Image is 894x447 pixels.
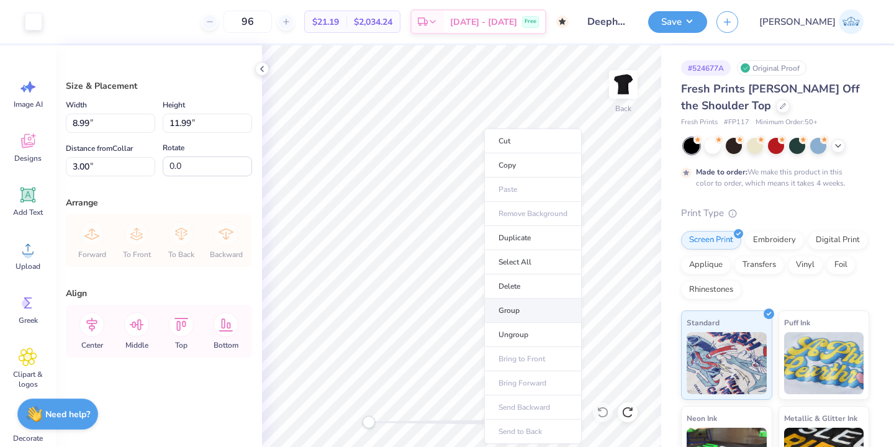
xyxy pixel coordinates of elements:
span: [DATE] - [DATE] [450,16,517,29]
span: Fresh Prints [PERSON_NAME] Off the Shoulder Top [681,81,860,113]
div: Size & Placement [66,79,252,93]
li: Ungroup [484,323,582,347]
span: Middle [125,340,148,350]
div: Transfers [734,256,784,274]
div: Applique [681,256,731,274]
span: Clipart & logos [7,369,48,389]
div: Original Proof [737,60,806,76]
label: Width [66,97,87,112]
li: Copy [484,153,582,178]
div: Vinyl [788,256,823,274]
strong: Made to order: [696,167,747,177]
span: Neon Ink [687,412,717,425]
span: Center [81,340,103,350]
span: Fresh Prints [681,117,718,128]
li: Cut [484,129,582,153]
li: Delete [484,274,582,299]
span: Bottom [214,340,238,350]
input: Untitled Design [578,9,639,34]
div: Arrange [66,196,252,209]
span: Designs [14,153,42,163]
span: Image AI [14,99,43,109]
span: Metallic & Glitter Ink [784,412,857,425]
label: Rotate [163,140,184,155]
div: Embroidery [745,231,804,250]
span: $21.19 [312,16,339,29]
img: Puff Ink [784,332,864,394]
label: Height [163,97,185,112]
span: [PERSON_NAME] [759,15,836,29]
span: Add Text [13,207,43,217]
span: Decorate [13,433,43,443]
div: Print Type [681,206,869,220]
span: $2,034.24 [354,16,392,29]
img: Back [611,72,636,97]
img: Julia Armano [839,9,864,34]
input: – – [223,11,272,33]
span: Greek [19,315,38,325]
label: Distance from Collar [66,141,133,156]
div: Accessibility label [363,416,375,428]
span: Upload [16,261,40,271]
div: Digital Print [808,231,868,250]
div: Align [66,287,252,300]
li: Select All [484,250,582,274]
div: Foil [826,256,856,274]
button: Save [648,11,707,33]
div: Screen Print [681,231,741,250]
li: Duplicate [484,226,582,250]
strong: Need help? [45,409,90,420]
span: Free [525,17,536,26]
span: Standard [687,316,720,329]
span: # FP117 [724,117,749,128]
span: Puff Ink [784,316,810,329]
div: # 524677A [681,60,731,76]
div: Rhinestones [681,281,741,299]
a: [PERSON_NAME] [754,9,869,34]
img: Standard [687,332,767,394]
li: Group [484,299,582,323]
div: Back [615,103,631,114]
span: Top [175,340,187,350]
div: We make this product in this color to order, which means it takes 4 weeks. [696,166,849,189]
span: Minimum Order: 50 + [756,117,818,128]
